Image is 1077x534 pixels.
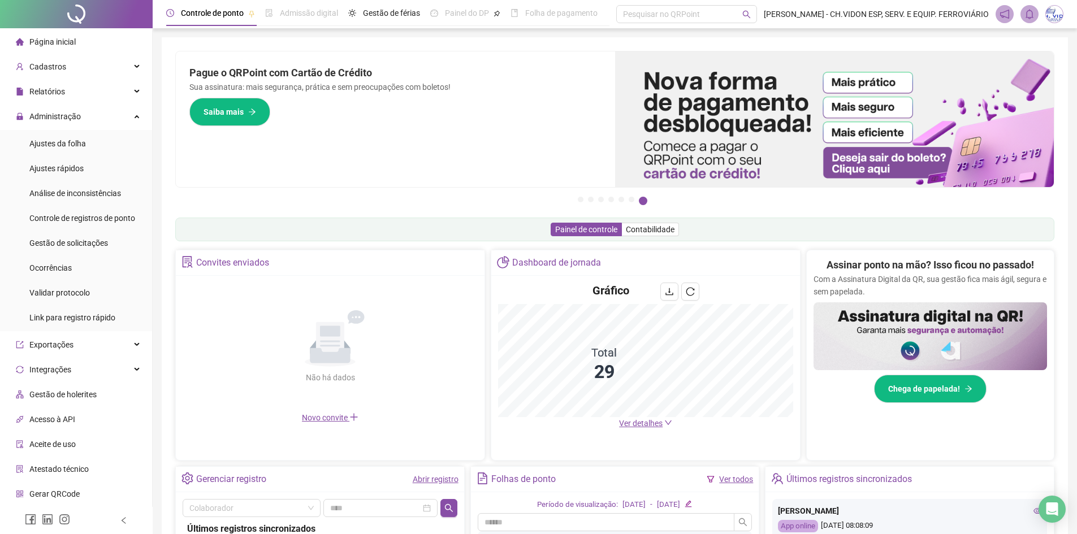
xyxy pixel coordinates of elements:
[196,470,266,489] div: Gerenciar registro
[738,518,747,527] span: search
[189,81,602,93] p: Sua assinatura: mais segurança, prática e sem preocupações com boletos!
[181,256,193,268] span: solution
[778,505,1041,517] div: [PERSON_NAME]
[29,340,73,349] span: Exportações
[686,287,695,296] span: reload
[650,499,652,511] div: -
[29,112,81,121] span: Administração
[29,440,76,449] span: Aceite de uso
[1046,6,1063,23] img: 30584
[964,385,972,393] span: arrow-right
[16,465,24,473] span: solution
[16,440,24,448] span: audit
[16,112,24,120] span: lock
[189,65,602,81] h2: Pague o QRPoint com Cartão de Crédito
[120,516,128,524] span: left
[29,263,72,272] span: Ocorrências
[29,489,80,498] span: Gerar QRCode
[444,503,453,513] span: search
[29,313,115,322] span: Link para registro rápido
[204,106,244,118] span: Saiba mais
[363,8,420,18] span: Gestão de férias
[29,37,76,46] span: Página inicial
[248,108,256,116] span: arrow-right
[29,62,66,71] span: Cadastros
[25,514,36,525] span: facebook
[764,8,989,20] span: [PERSON_NAME] - CH.VIDON ESP, SERV. E EQUIP. FERROVIÁRIO
[622,499,646,511] div: [DATE]
[29,390,97,399] span: Gestão de holerites
[1024,9,1035,19] span: bell
[16,415,24,423] span: api
[742,10,751,19] span: search
[280,8,338,18] span: Admissão digital
[477,472,488,484] span: file-text
[592,283,629,298] h4: Gráfico
[29,164,84,173] span: Ajustes rápidos
[1039,496,1066,523] div: Open Intercom Messenger
[707,475,715,483] span: filter
[181,8,244,18] span: Controle de ponto
[348,9,356,17] span: sun
[771,472,783,484] span: team
[588,197,594,202] button: 2
[278,371,382,384] div: Não há dados
[619,419,663,428] span: Ver detalhes
[874,375,987,403] button: Chega de papelada!
[665,287,674,296] span: download
[664,419,672,427] span: down
[814,273,1047,298] p: Com a Assinatura Digital da QR, sua gestão fica mais ágil, segura e sem papelada.
[639,197,647,205] button: 7
[685,500,692,507] span: edit
[827,257,1034,273] h2: Assinar ponto na mão? Isso ficou no passado!
[430,9,438,17] span: dashboard
[181,472,193,484] span: setting
[16,341,24,349] span: export
[42,514,53,525] span: linkedin
[16,390,24,398] span: apartment
[778,520,1041,533] div: [DATE] 08:08:09
[618,197,624,202] button: 5
[302,413,358,422] span: Novo convite
[29,464,89,474] span: Atestado técnico
[512,253,601,272] div: Dashboard de jornada
[555,225,617,234] span: Painel de controle
[16,366,24,374] span: sync
[814,302,1047,370] img: banner%2F02c71560-61a6-44d4-94b9-c8ab97240462.png
[265,9,273,17] span: file-done
[578,197,583,202] button: 1
[16,490,24,498] span: qrcode
[16,63,24,71] span: user-add
[166,9,174,17] span: clock-circle
[786,470,912,489] div: Últimos registros sincronizados
[615,51,1054,187] img: banner%2F096dab35-e1a4-4d07-87c2-cf089f3812bf.png
[525,8,598,18] span: Folha de pagamento
[537,499,618,511] div: Período de visualização:
[196,253,269,272] div: Convites enviados
[59,514,70,525] span: instagram
[511,9,518,17] span: book
[494,10,500,17] span: pushpin
[629,197,634,202] button: 6
[16,88,24,95] span: file
[349,413,358,422] span: plus
[491,470,556,489] div: Folhas de ponto
[29,238,108,248] span: Gestão de solicitações
[608,197,614,202] button: 4
[29,365,71,374] span: Integrações
[445,8,489,18] span: Painel do DP
[1033,507,1041,515] span: eye
[29,139,86,148] span: Ajustes da folha
[1000,9,1010,19] span: notification
[888,383,960,395] span: Chega de papelada!
[29,214,135,223] span: Controle de registros de ponto
[619,419,672,428] a: Ver detalhes down
[657,499,680,511] div: [DATE]
[626,225,674,234] span: Contabilidade
[29,87,65,96] span: Relatórios
[248,10,255,17] span: pushpin
[29,415,75,424] span: Acesso à API
[598,197,604,202] button: 3
[497,256,509,268] span: pie-chart
[413,475,459,484] a: Abrir registro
